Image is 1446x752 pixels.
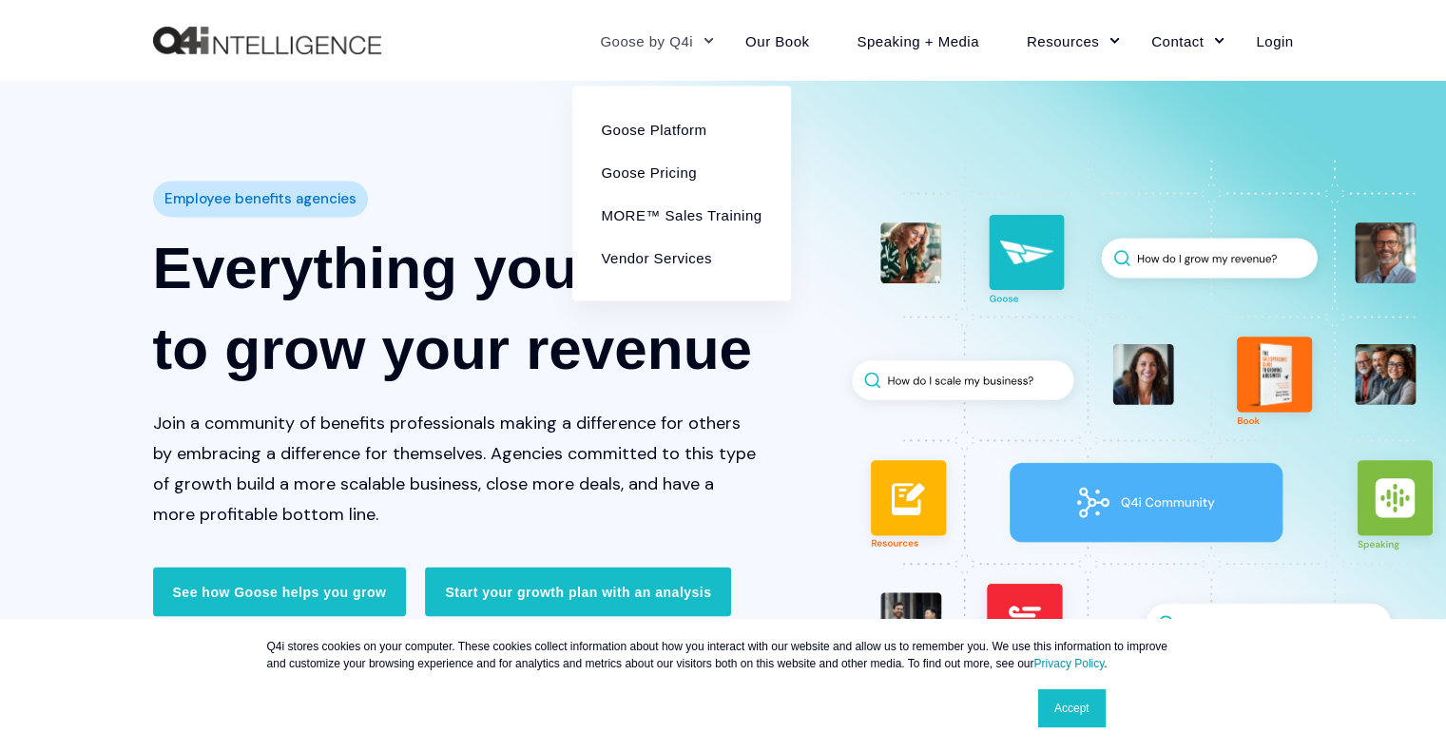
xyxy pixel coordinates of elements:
[267,638,1180,672] p: Q4i stores cookies on your computer. These cookies collect information about how you interact wit...
[1038,689,1106,727] a: Accept
[587,150,776,193] a: Goose Pricing
[153,27,381,55] img: Q4intelligence, LLC logo
[587,236,776,279] a: Vendor Services
[153,568,407,617] a: See how Goose helps you grow
[153,408,758,530] p: Join a community of benefits professionals making a difference for others by embracing a differen...
[587,193,776,236] a: MORE™ Sales Training
[164,185,357,213] span: Employee benefits agencies
[425,568,731,617] a: Start your growth plan with an analysis
[153,227,758,389] h1: Everything you need to grow your revenue
[587,107,776,150] a: Goose Platform
[153,27,381,55] a: Back to Home
[1033,657,1104,670] a: Privacy Policy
